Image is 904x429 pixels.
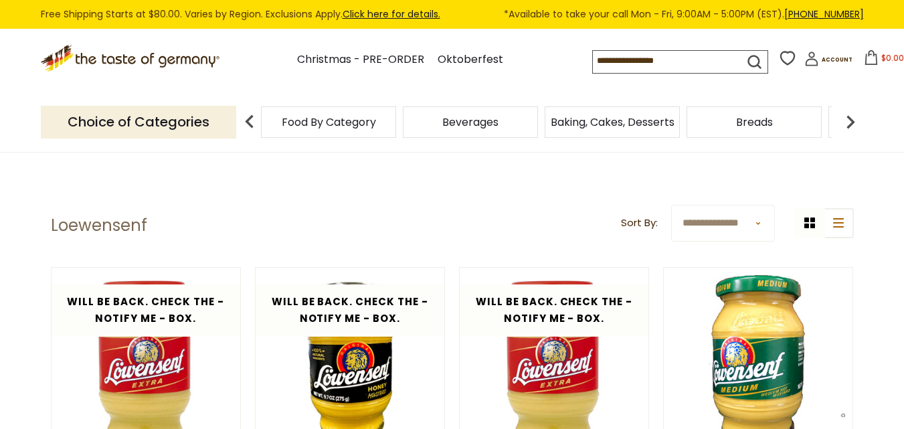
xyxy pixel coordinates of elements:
[236,108,263,135] img: previous arrow
[736,117,773,127] a: Breads
[621,215,658,232] label: Sort By:
[822,56,852,64] span: Account
[438,51,503,69] a: Oktoberfest
[837,108,864,135] img: next arrow
[784,7,864,21] a: [PHONE_NUMBER]
[551,117,674,127] a: Baking, Cakes, Desserts
[881,52,904,64] span: $0.00
[504,7,864,22] span: *Available to take your call Mon - Fri, 9:00AM - 5:00PM (EST).
[41,7,864,22] div: Free Shipping Starts at $80.00. Varies by Region. Exclusions Apply.
[804,52,852,71] a: Account
[51,216,147,236] h1: Loewensenf
[297,51,424,69] a: Christmas - PRE-ORDER
[41,106,236,139] p: Choice of Categories
[343,7,440,21] a: Click here for details.
[442,117,499,127] a: Beverages
[282,117,376,127] a: Food By Category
